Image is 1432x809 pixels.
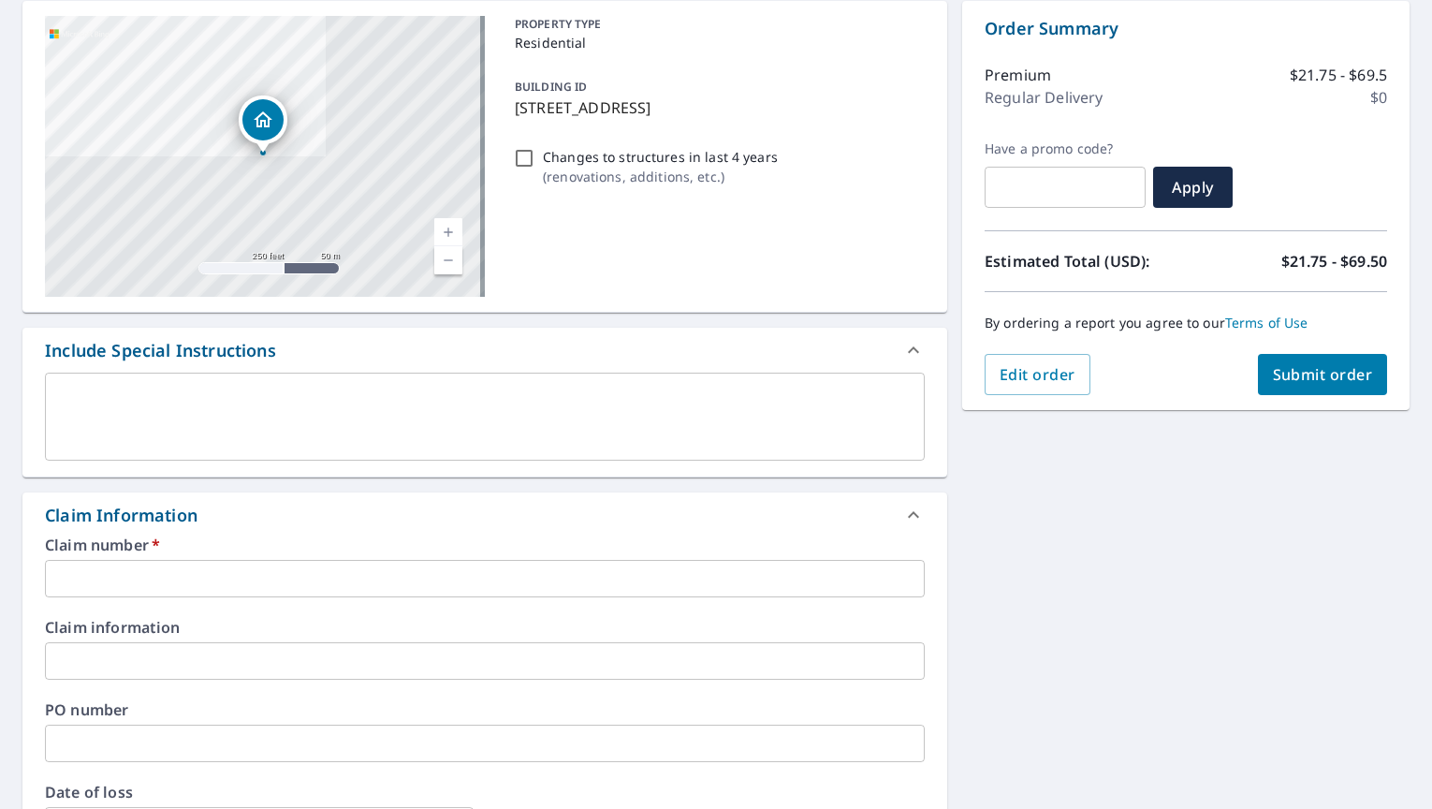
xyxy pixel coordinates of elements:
div: Dropped pin, building 1, Residential property, 5162 Highland Dr Traverse City, MI 49685 [239,96,287,154]
p: PROPERTY TYPE [515,16,917,33]
button: Apply [1153,167,1233,208]
button: Submit order [1258,354,1388,395]
p: Changes to structures in last 4 years [543,147,778,167]
p: Premium [985,64,1051,86]
span: Edit order [1000,364,1075,385]
p: By ordering a report you agree to our [985,315,1387,331]
p: $0 [1370,86,1387,109]
label: Claim information [45,620,925,635]
a: Current Level 17, Zoom In [434,218,462,246]
div: Claim Information [22,493,947,537]
label: Date of loss [45,785,474,800]
p: Estimated Total (USD): [985,250,1186,272]
p: Regular Delivery [985,86,1103,109]
span: Apply [1168,177,1218,198]
p: $21.75 - $69.50 [1281,250,1387,272]
label: PO number [45,702,925,717]
p: $21.75 - $69.5 [1290,64,1387,86]
div: Claim Information [45,503,197,528]
p: Residential [515,33,917,52]
div: Include Special Instructions [45,338,276,363]
p: Order Summary [985,16,1387,41]
label: Claim number [45,537,925,552]
p: ( renovations, additions, etc. ) [543,167,778,186]
div: Include Special Instructions [22,328,947,373]
a: Terms of Use [1225,314,1308,331]
p: BUILDING ID [515,79,587,95]
label: Have a promo code? [985,140,1146,157]
p: [STREET_ADDRESS] [515,96,917,119]
span: Submit order [1273,364,1373,385]
button: Edit order [985,354,1090,395]
a: Current Level 17, Zoom Out [434,246,462,274]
